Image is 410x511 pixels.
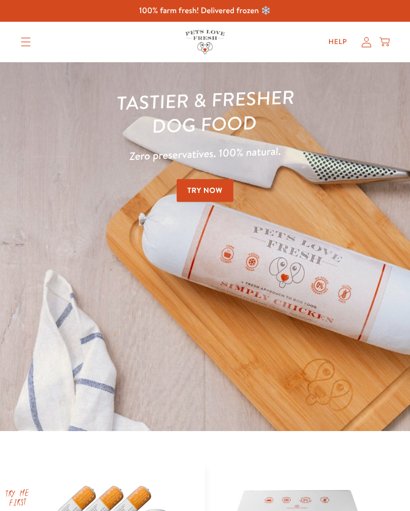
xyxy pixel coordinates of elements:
[185,30,225,54] img: Pets Love Fresh
[177,179,233,202] a: Try Now
[20,139,390,169] p: Zero preservatives. 100% natural.
[13,29,39,55] summary: Translation missing: en.sections.header.menu
[320,32,355,52] a: Help
[19,81,391,143] h1: Tastier & fresher dog food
